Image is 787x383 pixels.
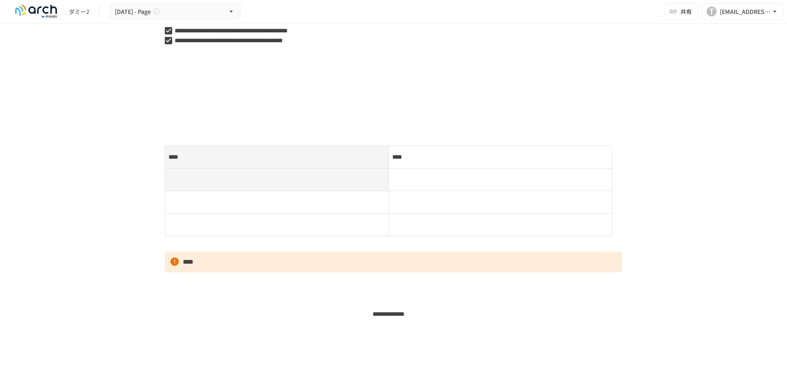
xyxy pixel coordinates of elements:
[664,3,698,20] button: 共有
[115,7,151,17] span: [DATE] - Page
[10,5,62,18] img: logo-default@2x-9cf2c760.svg
[707,7,716,16] div: T
[720,7,771,17] div: [EMAIL_ADDRESS][DOMAIN_NAME]
[702,3,784,20] button: T[EMAIL_ADDRESS][DOMAIN_NAME]
[109,4,241,20] button: [DATE] - Page
[69,7,89,16] div: ダミー2
[680,7,692,16] span: 共有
